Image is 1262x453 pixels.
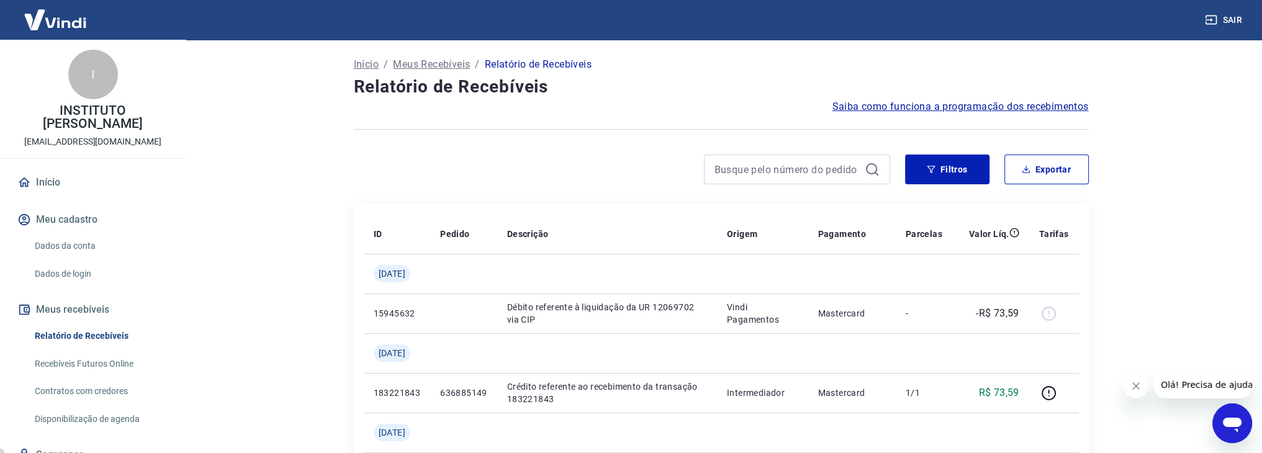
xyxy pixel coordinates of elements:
[727,228,757,240] p: Origem
[818,307,886,320] p: Mastercard
[374,307,421,320] p: 15945632
[818,387,886,399] p: Mastercard
[1212,403,1252,443] iframe: Botão para abrir a janela de mensagens
[485,57,592,72] p: Relatório de Recebíveis
[379,267,405,280] span: [DATE]
[30,323,171,349] a: Relatório de Recebíveis
[15,296,171,323] button: Meus recebíveis
[379,347,405,359] span: [DATE]
[440,228,469,240] p: Pedido
[384,57,388,72] p: /
[727,387,798,399] p: Intermediador
[475,57,479,72] p: /
[15,169,171,196] a: Início
[507,301,707,326] p: Débito referente à liquidação da UR 12069702 via CIP
[374,228,382,240] p: ID
[7,9,104,19] span: Olá! Precisa de ajuda?
[818,228,867,240] p: Pagamento
[906,387,942,399] p: 1/1
[976,306,1019,321] p: -R$ 73,59
[15,206,171,233] button: Meu cadastro
[68,50,118,99] div: I
[1039,228,1069,240] p: Tarifas
[354,74,1089,99] h4: Relatório de Recebíveis
[1153,371,1252,398] iframe: Mensagem da empresa
[832,99,1089,114] a: Saiba como funciona a programação dos recebimentos
[30,233,171,259] a: Dados da conta
[24,135,161,148] p: [EMAIL_ADDRESS][DOMAIN_NAME]
[10,104,176,130] p: INSTITUTO [PERSON_NAME]
[906,307,942,320] p: -
[393,57,470,72] a: Meus Recebíveis
[906,228,942,240] p: Parcelas
[15,1,96,38] img: Vindi
[1202,9,1247,32] button: Sair
[440,387,487,399] p: 636885149
[969,228,1009,240] p: Valor Líq.
[1004,155,1089,184] button: Exportar
[354,57,379,72] a: Início
[30,351,171,377] a: Recebíveis Futuros Online
[905,155,989,184] button: Filtros
[978,385,1019,400] p: R$ 73,59
[30,261,171,287] a: Dados de login
[374,387,421,399] p: 183221843
[379,426,405,439] span: [DATE]
[727,301,798,326] p: Vindi Pagamentos
[507,228,549,240] p: Descrição
[30,406,171,432] a: Disponibilização de agenda
[30,379,171,404] a: Contratos com credores
[1124,374,1148,398] iframe: Fechar mensagem
[714,160,860,179] input: Busque pelo número do pedido
[507,380,707,405] p: Crédito referente ao recebimento da transação 183221843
